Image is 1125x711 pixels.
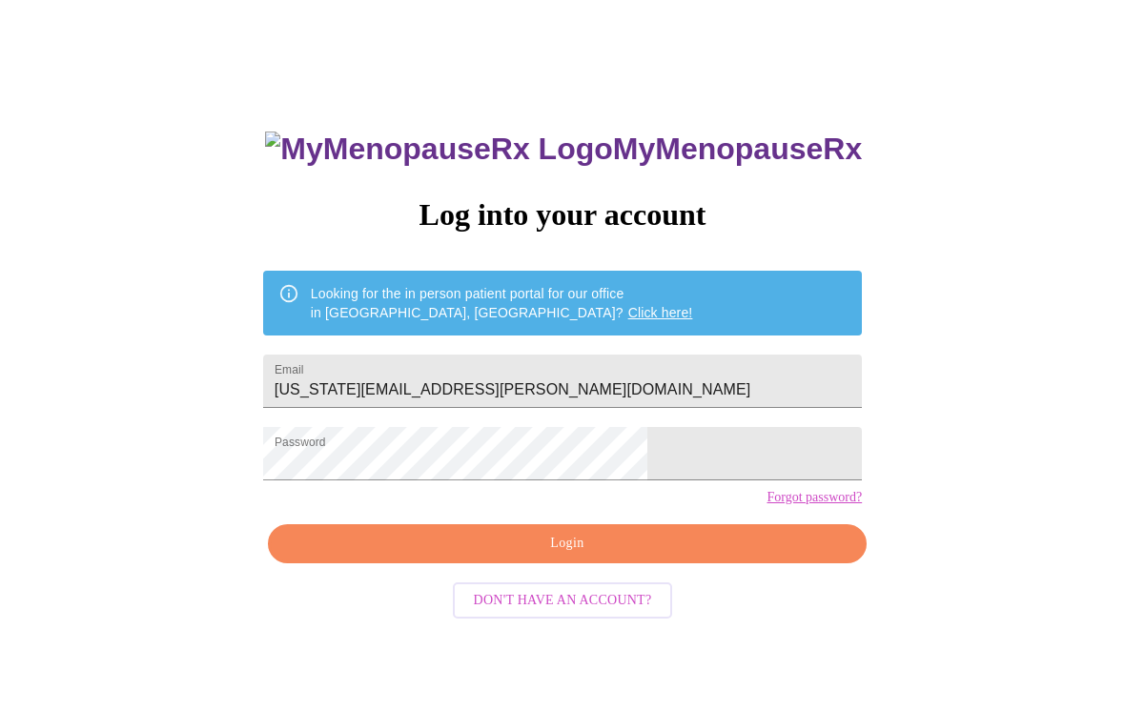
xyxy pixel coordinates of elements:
[290,532,845,556] span: Login
[474,589,652,613] span: Don't have an account?
[263,197,862,233] h3: Log into your account
[268,524,867,563] button: Login
[628,305,693,320] a: Click here!
[453,582,673,620] button: Don't have an account?
[311,276,693,330] div: Looking for the in person patient portal for our office in [GEOGRAPHIC_DATA], [GEOGRAPHIC_DATA]?
[767,490,862,505] a: Forgot password?
[265,132,612,167] img: MyMenopauseRx Logo
[265,132,862,167] h3: MyMenopauseRx
[448,591,678,607] a: Don't have an account?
